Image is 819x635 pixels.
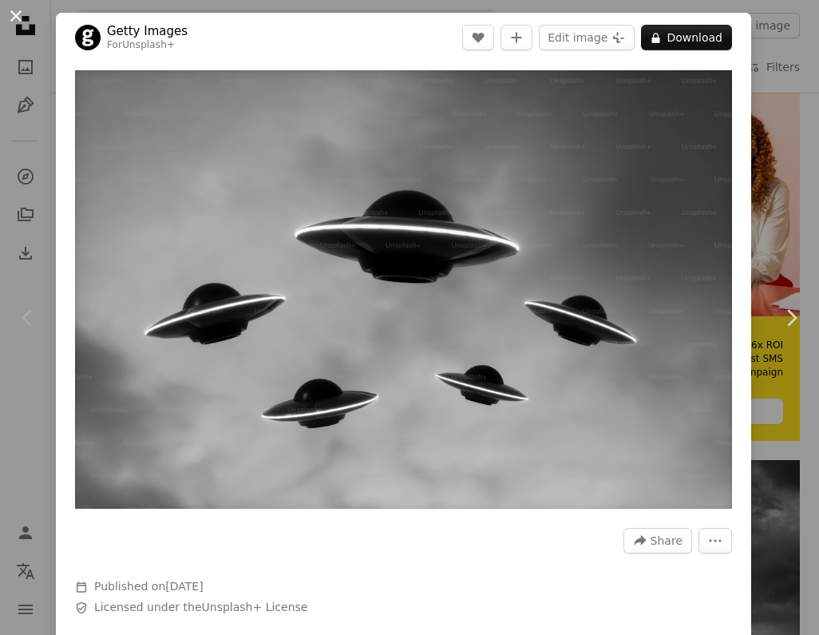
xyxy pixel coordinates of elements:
[623,528,692,554] button: Share this image
[107,39,188,52] div: For
[122,39,175,50] a: Unsplash+
[165,580,203,593] time: December 3, 2024 at 6:00:37 PM EST
[107,23,188,39] a: Getty Images
[763,241,819,395] a: Next
[539,25,635,50] button: Edit image
[651,529,682,553] span: Share
[500,25,532,50] button: Add to Collection
[94,580,204,593] span: Published on
[698,528,732,554] button: More Actions
[94,600,307,616] span: Licensed under the
[75,70,732,509] img: UFOs flying in sky, Digitally Generated Image.
[462,25,494,50] button: Like
[75,70,732,509] button: Zoom in on this image
[75,25,101,50] img: Go to Getty Images's profile
[202,601,308,613] a: Unsplash+ License
[641,25,732,50] button: Download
